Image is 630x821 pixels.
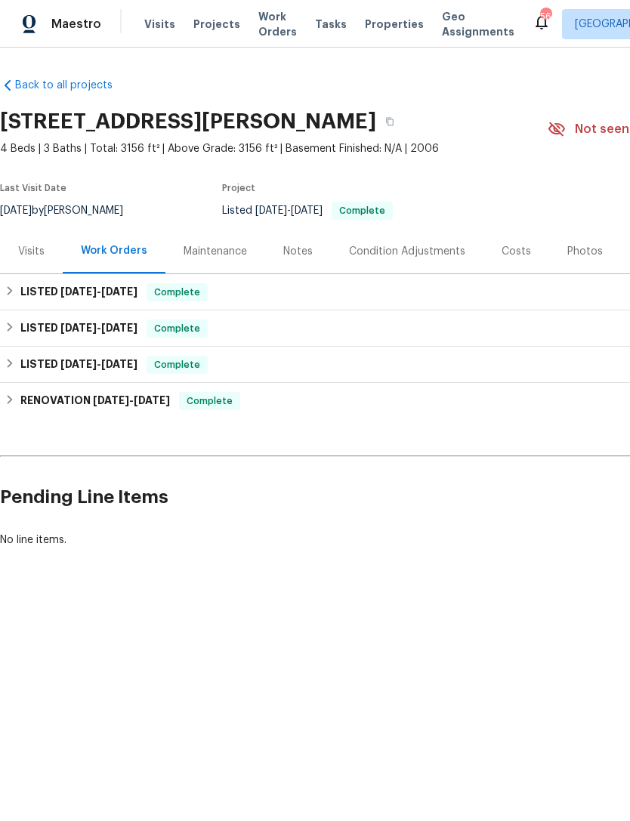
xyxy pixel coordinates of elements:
[51,17,101,32] span: Maestro
[181,394,239,409] span: Complete
[291,205,323,216] span: [DATE]
[258,9,297,39] span: Work Orders
[101,323,137,333] span: [DATE]
[148,321,206,336] span: Complete
[376,108,403,135] button: Copy Address
[193,17,240,32] span: Projects
[134,395,170,406] span: [DATE]
[365,17,424,32] span: Properties
[81,243,147,258] div: Work Orders
[60,323,97,333] span: [DATE]
[20,319,137,338] h6: LISTED
[60,286,97,297] span: [DATE]
[20,283,137,301] h6: LISTED
[60,359,97,369] span: [DATE]
[60,323,137,333] span: -
[144,17,175,32] span: Visits
[20,356,137,374] h6: LISTED
[60,359,137,369] span: -
[148,357,206,372] span: Complete
[333,206,391,215] span: Complete
[18,244,45,259] div: Visits
[101,286,137,297] span: [DATE]
[442,9,514,39] span: Geo Assignments
[567,244,603,259] div: Photos
[60,286,137,297] span: -
[20,392,170,410] h6: RENOVATION
[93,395,170,406] span: -
[184,244,247,259] div: Maintenance
[540,9,551,24] div: 56
[222,184,255,193] span: Project
[255,205,323,216] span: -
[93,395,129,406] span: [DATE]
[101,359,137,369] span: [DATE]
[255,205,287,216] span: [DATE]
[222,205,393,216] span: Listed
[283,244,313,259] div: Notes
[349,244,465,259] div: Condition Adjustments
[502,244,531,259] div: Costs
[148,285,206,300] span: Complete
[315,19,347,29] span: Tasks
